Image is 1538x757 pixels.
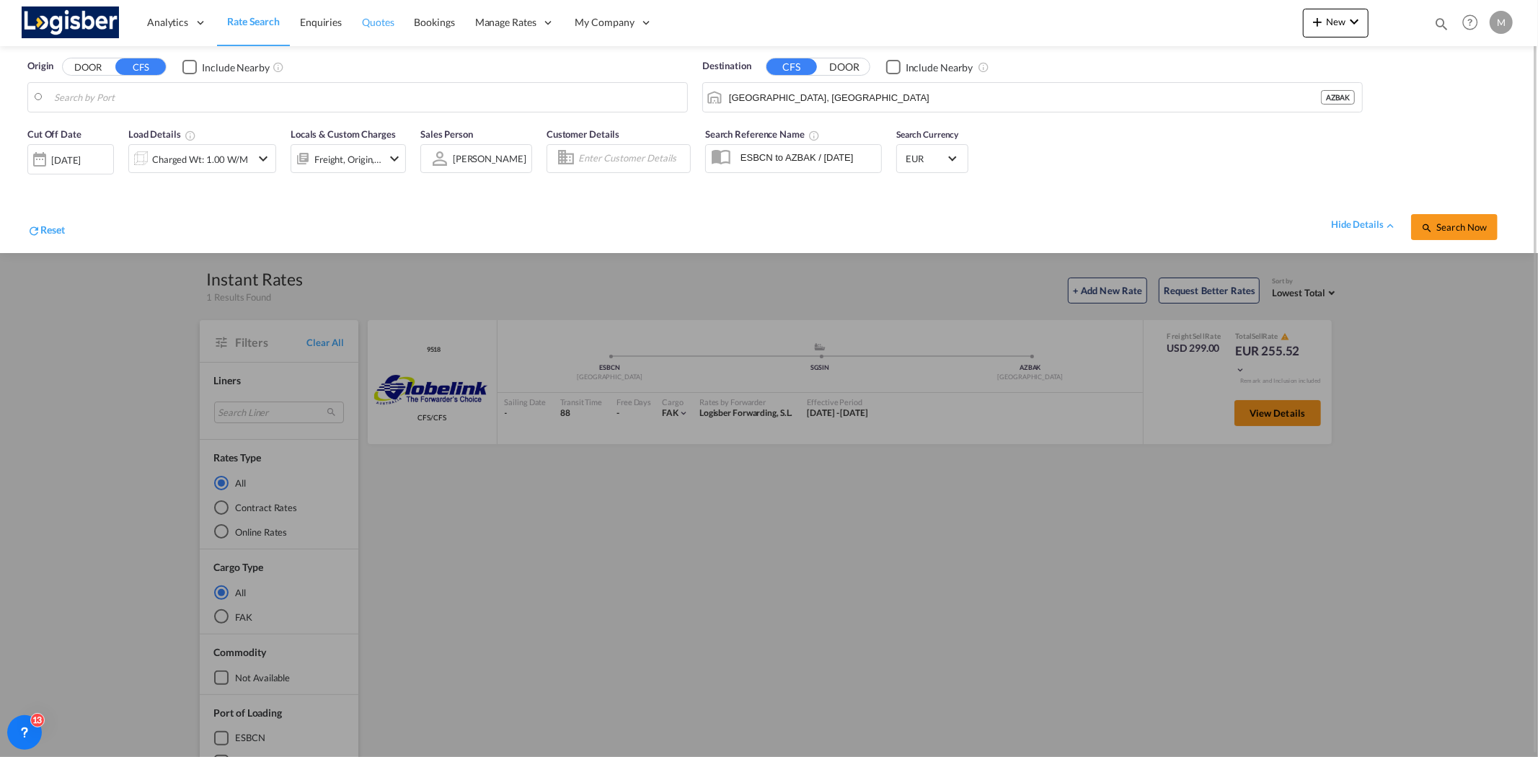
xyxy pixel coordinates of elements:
div: AZBAK [1321,90,1355,105]
md-icon: icon-chevron-down [1345,13,1363,30]
span: Manage Rates [475,15,536,30]
md-icon: Chargeable Weight [185,130,196,141]
div: [DATE] [51,154,81,167]
button: icon-magnifySearch Now [1411,214,1498,240]
span: Origin [27,59,53,74]
md-icon: icon-magnify [1421,222,1433,234]
span: Load Details [128,128,196,140]
span: Cut Off Date [27,128,81,140]
span: New [1309,16,1363,27]
md-input-container: Barcelona, ESBCN [28,83,687,112]
span: Search Reference Name [705,128,820,140]
span: Rate Search [227,15,280,27]
md-checkbox: Checkbox No Ink [182,59,270,74]
span: Bookings [415,16,455,28]
div: Charged Wt: 1.00 W/Micon-chevron-down [128,144,276,173]
span: Reset [40,223,65,236]
div: [PERSON_NAME] [453,153,526,164]
div: Freight Origin Destination [314,149,382,169]
span: Help [1458,10,1482,35]
md-icon: icon-chevron-down [255,150,272,167]
button: DOOR [819,59,870,76]
md-icon: icon-magnify [1433,16,1449,32]
md-datepicker: Select [27,172,38,192]
span: EUR [906,152,946,165]
md-icon: icon-refresh [27,224,40,237]
md-icon: icon-plus 400-fg [1309,13,1326,30]
span: Locals & Custom Charges [291,128,396,140]
button: CFS [766,58,817,75]
div: Help [1458,10,1490,36]
span: Sales Person [420,128,473,140]
div: M [1490,11,1513,34]
button: DOOR [63,59,113,76]
div: Freight Origin Destinationicon-chevron-down [291,144,406,173]
div: hide detailsicon-chevron-up [1331,218,1397,232]
md-select: Select Currency: € EUREuro [904,148,960,169]
div: [DATE] [27,144,114,174]
span: Destination [702,59,751,74]
input: Search by Port [54,87,680,108]
span: Analytics [147,15,188,30]
img: d7a75e507efd11eebffa5922d020a472.png [22,6,119,39]
md-icon: Unchecked: Ignores neighbouring ports when fetching rates.Checked : Includes neighbouring ports w... [978,61,989,73]
span: icon-magnifySearch Now [1421,221,1487,233]
md-icon: Unchecked: Ignores neighbouring ports when fetching rates.Checked : Includes neighbouring ports w... [273,61,284,73]
md-icon: Your search will be saved by the below given name [808,130,820,141]
div: Include Nearby [906,61,973,75]
div: icon-refreshReset [27,223,65,240]
md-input-container: Baku, AZBAK [703,83,1362,112]
span: Enquiries [300,16,342,28]
button: CFS [115,58,166,75]
input: Search Reference Name [733,146,881,168]
span: My Company [575,15,635,30]
md-icon: icon-chevron-up [1384,219,1397,232]
input: Search by Port [729,87,1321,108]
md-checkbox: Checkbox No Ink [886,59,973,74]
span: Customer Details [547,128,619,140]
span: Quotes [362,16,394,28]
div: Charged Wt: 1.00 W/M [152,149,248,169]
span: Search Currency [896,129,959,140]
md-icon: icon-chevron-down [386,150,403,167]
md-select: Sales Person: Maria Pilan [451,148,528,169]
input: Enter Customer Details [578,148,686,169]
button: icon-plus 400-fgNewicon-chevron-down [1303,9,1369,37]
div: icon-magnify [1433,16,1449,37]
div: Include Nearby [202,61,270,75]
